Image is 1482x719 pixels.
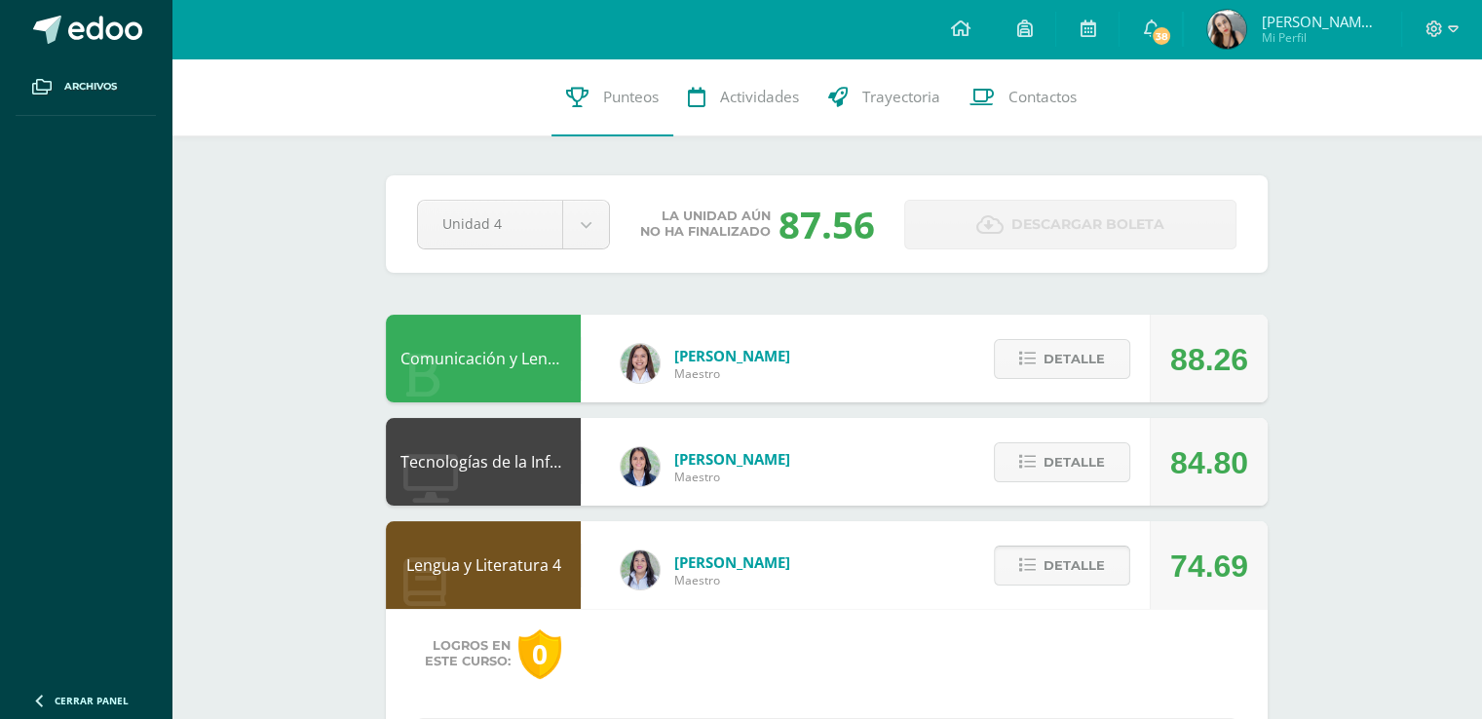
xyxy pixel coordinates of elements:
[674,572,790,588] span: Maestro
[814,58,955,136] a: Trayectoria
[64,79,117,95] span: Archivos
[518,629,561,679] div: 0
[386,521,581,609] div: Lengua y Literatura 4
[551,58,673,136] a: Punteos
[673,58,814,136] a: Actividades
[621,550,660,589] img: df6a3bad71d85cf97c4a6d1acf904499.png
[603,87,659,107] span: Punteos
[862,87,940,107] span: Trayectoria
[442,201,538,246] span: Unidad 4
[1044,548,1105,584] span: Detalle
[674,469,790,485] span: Maestro
[640,208,771,240] span: La unidad aún no ha finalizado
[621,447,660,486] img: 7489ccb779e23ff9f2c3e89c21f82ed0.png
[621,344,660,383] img: acecb51a315cac2de2e3deefdb732c9f.png
[1170,522,1248,610] div: 74.69
[994,442,1130,482] button: Detalle
[1044,341,1105,377] span: Detalle
[1151,25,1172,47] span: 38
[674,346,790,365] span: [PERSON_NAME]
[779,199,875,249] div: 87.56
[55,694,129,707] span: Cerrar panel
[1044,444,1105,480] span: Detalle
[994,546,1130,586] button: Detalle
[994,339,1130,379] button: Detalle
[386,315,581,402] div: Comunicación y Lenguaje L3 Inglés 4
[1261,12,1378,31] span: [PERSON_NAME] [PERSON_NAME]
[386,418,581,506] div: Tecnologías de la Información y la Comunicación 4
[418,201,609,248] a: Unidad 4
[674,552,790,572] span: [PERSON_NAME]
[1170,419,1248,507] div: 84.80
[955,58,1091,136] a: Contactos
[1261,29,1378,46] span: Mi Perfil
[720,87,799,107] span: Actividades
[16,58,156,116] a: Archivos
[1170,316,1248,403] div: 88.26
[674,365,790,382] span: Maestro
[1011,201,1164,248] span: Descargar boleta
[1008,87,1077,107] span: Contactos
[425,638,511,669] span: Logros en este curso:
[674,449,790,469] span: [PERSON_NAME]
[1207,10,1246,49] img: 0d271ca833bfefe002d6927676b61406.png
